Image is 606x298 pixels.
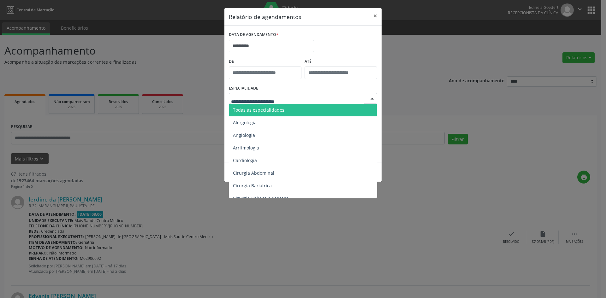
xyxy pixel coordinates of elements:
[229,30,278,40] label: DATA DE AGENDAMENTO
[233,132,255,138] span: Angiologia
[369,8,382,24] button: Close
[229,57,301,67] label: De
[233,170,274,176] span: Cirurgia Abdominal
[233,195,288,201] span: Cirurgia Cabeça e Pescoço
[233,120,257,126] span: Alergologia
[233,107,284,113] span: Todas as especialidades
[229,84,258,93] label: ESPECIALIDADE
[233,145,259,151] span: Arritmologia
[305,57,377,67] label: ATÉ
[229,13,301,21] h5: Relatório de agendamentos
[233,183,272,189] span: Cirurgia Bariatrica
[233,157,257,163] span: Cardiologia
